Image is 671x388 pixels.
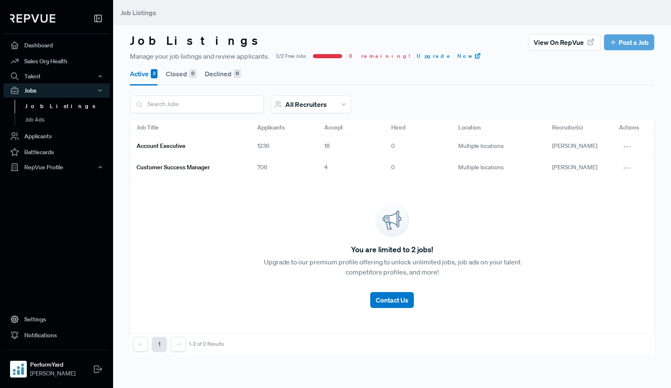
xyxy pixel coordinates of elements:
[370,285,414,308] a: Contact Us
[351,244,433,255] span: You are limited to 2 jobs!
[324,123,343,132] span: Accept
[15,100,121,113] a: Job Listings
[133,337,148,352] button: Previous
[285,100,327,109] span: All Recruiters
[130,96,263,112] input: Search Jobs
[250,157,317,178] div: 706
[528,34,601,50] button: View on RepVue
[30,360,75,369] strong: PerformYard
[276,52,306,60] span: 2/2 Free Jobs
[130,34,266,48] h3: Job Listings
[257,123,285,132] span: Applicants
[130,51,269,61] span: Manage your job listings and review applicants.
[15,113,121,127] a: Job Ads
[3,160,110,174] button: RepVue Profile
[376,296,408,304] span: Contact Us
[417,52,481,60] a: Upgrade Now
[152,337,167,352] button: 1
[12,362,25,376] img: PerformYard
[121,8,156,17] span: Job Listings
[452,136,545,157] div: Multiple locations
[552,163,597,171] span: [PERSON_NAME]
[250,136,317,157] div: 1236
[171,337,186,352] button: Next
[205,62,241,85] button: Declined 0
[3,327,110,343] a: Notifications
[391,123,405,132] span: Hired
[349,52,410,60] span: 0 remaining!
[137,160,237,175] a: Customer Success Manager
[133,337,224,352] nav: pagination
[234,69,241,78] div: 0
[3,53,110,69] a: Sales Org Health
[385,136,452,157] div: 0
[30,369,75,378] span: [PERSON_NAME]
[189,69,196,78] div: 0
[3,350,110,381] a: PerformYardPerformYard[PERSON_NAME]
[452,157,545,178] div: Multiple locations
[385,157,452,178] div: 0
[370,292,414,308] button: Contact Us
[317,136,385,157] div: 18
[137,139,237,153] a: Account Executive
[151,69,157,78] div: 2
[3,311,110,327] a: Settings
[137,123,159,132] span: Job Title
[261,257,523,277] p: Upgrade to our premium profile offering to unlock unlimited jobs, job ads on your talent competit...
[317,157,385,178] div: 4
[3,69,110,83] button: Talent
[375,204,409,237] img: announcement
[552,142,597,150] span: [PERSON_NAME]
[552,123,583,132] span: Recruiter(s)
[189,341,224,347] div: 1-2 of 2 Results
[3,37,110,53] a: Dashboard
[10,14,55,23] img: RepVue
[166,62,196,85] button: Closed 0
[534,37,584,47] span: View on RepVue
[137,164,210,171] h6: Customer Success Manager
[3,83,110,98] button: Jobs
[130,62,157,85] button: Active 2
[3,144,110,160] a: Battlecards
[137,142,186,150] h6: Account Executive
[3,128,110,144] a: Applicants
[458,123,481,132] span: Location
[619,123,639,132] span: Actions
